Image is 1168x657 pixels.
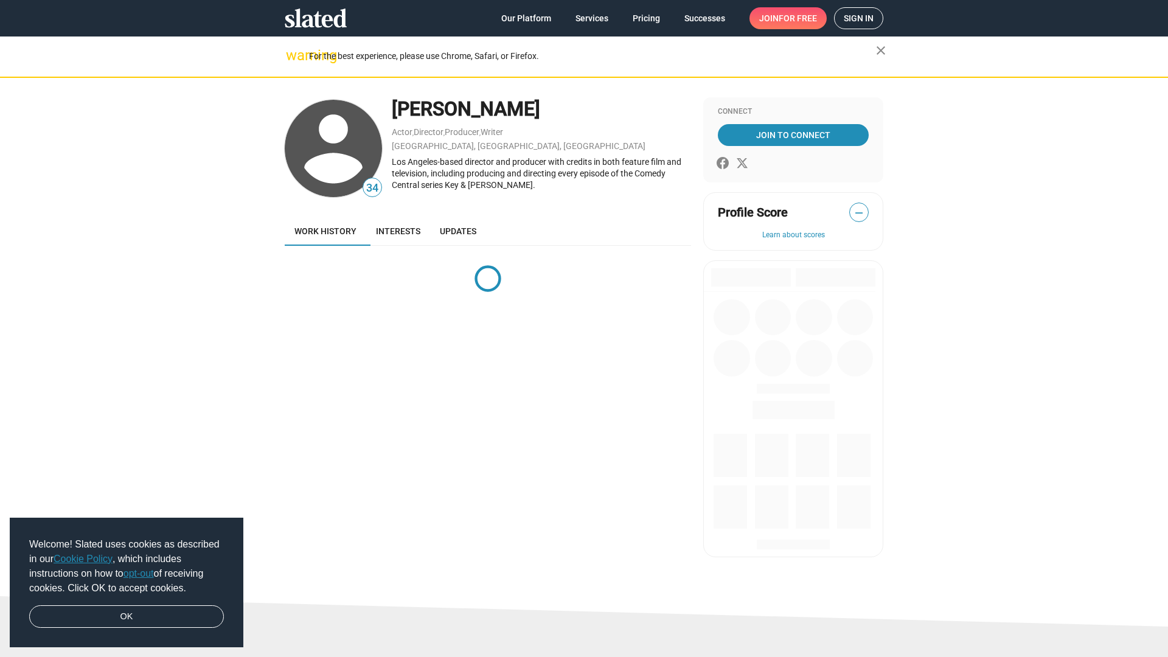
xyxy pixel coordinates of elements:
mat-icon: close [874,43,888,58]
span: Sign in [844,8,874,29]
div: Los Angeles-based director and producer with credits in both feature film and television, includi... [392,156,691,190]
span: 34 [363,180,381,196]
mat-icon: warning [286,48,301,63]
a: Director [414,127,443,137]
a: Pricing [623,7,670,29]
button: Learn about scores [718,231,869,240]
a: Successes [675,7,735,29]
span: , [443,130,445,136]
div: cookieconsent [10,518,243,648]
a: Sign in [834,7,883,29]
span: Interests [376,226,420,236]
span: , [479,130,481,136]
a: Cookie Policy [54,554,113,564]
a: Joinfor free [749,7,827,29]
a: Writer [481,127,503,137]
span: Pricing [633,7,660,29]
div: Connect [718,107,869,117]
a: dismiss cookie message [29,605,224,628]
span: , [412,130,414,136]
span: Updates [440,226,476,236]
span: Our Platform [501,7,551,29]
a: Actor [392,127,412,137]
a: Our Platform [492,7,561,29]
span: Join [759,7,817,29]
a: Updates [430,217,486,246]
a: Producer [445,127,479,137]
span: Successes [684,7,725,29]
span: Join To Connect [720,124,866,146]
a: Services [566,7,618,29]
div: [PERSON_NAME] [392,96,691,122]
a: Interests [366,217,430,246]
span: for free [779,7,817,29]
span: Profile Score [718,204,788,221]
span: Services [575,7,608,29]
span: — [850,205,868,221]
span: Welcome! Slated uses cookies as described in our , which includes instructions on how to of recei... [29,537,224,596]
a: Work history [285,217,366,246]
div: For the best experience, please use Chrome, Safari, or Firefox. [309,48,876,64]
a: opt-out [123,568,154,579]
span: Work history [294,226,356,236]
a: [GEOGRAPHIC_DATA], [GEOGRAPHIC_DATA], [GEOGRAPHIC_DATA] [392,141,645,151]
a: Join To Connect [718,124,869,146]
